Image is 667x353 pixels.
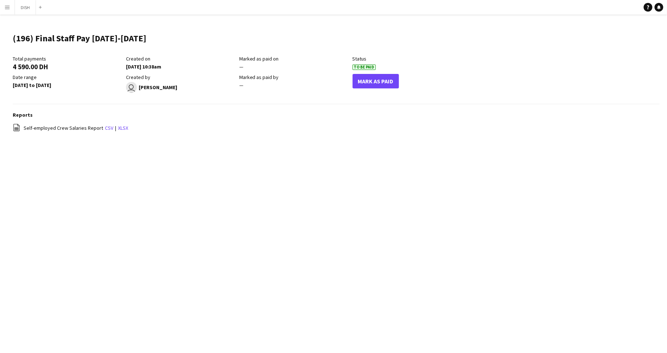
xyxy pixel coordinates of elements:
h1: (196) Final Staff Pay [DATE]-[DATE] [13,33,146,44]
div: Status [353,55,462,62]
div: 4 590.00 DH [13,63,122,70]
div: Marked as paid on [239,55,349,62]
div: Total payments [13,55,122,62]
div: Created by [126,74,236,80]
div: [DATE] to [DATE] [13,82,122,88]
div: [DATE] 10:38am [126,63,236,70]
div: [PERSON_NAME] [126,82,236,93]
span: Self-employed Crew Salaries Report [24,125,103,131]
span: — [239,63,243,70]
button: Mark As Paid [353,74,399,88]
div: | [13,124,660,133]
div: Created on [126,55,236,62]
a: xlsx [118,125,128,131]
span: — [239,82,243,88]
button: DISH [15,0,36,14]
div: Marked as paid by [239,74,349,80]
a: csv [105,125,113,131]
span: To Be Paid [353,65,376,70]
h3: Reports [13,112,660,118]
div: Date range [13,74,122,80]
